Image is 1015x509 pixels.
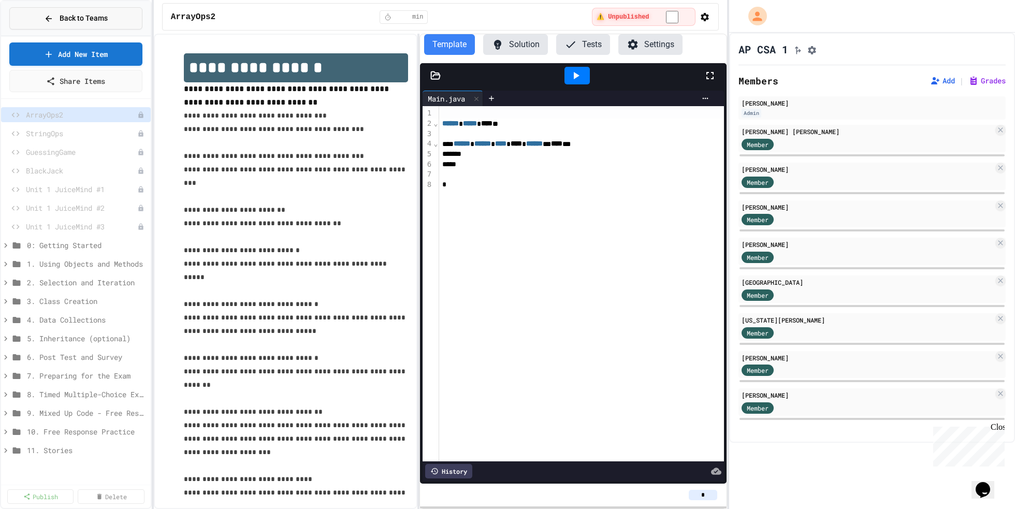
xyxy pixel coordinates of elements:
span: 4. Data Collections [27,314,147,325]
span: 1. Using Objects and Methods [27,258,147,269]
span: Fold line [433,139,438,148]
div: [PERSON_NAME] [PERSON_NAME] [742,127,993,136]
span: 8. Timed Multiple-Choice Exams [27,389,147,400]
span: 9. Mixed Up Code - Free Response Practice [27,408,147,418]
div: My Account [737,4,770,28]
span: 3. Class Creation [27,296,147,307]
button: Click to see fork details [792,43,803,55]
span: 5. Inheritance (optional) [27,333,147,344]
span: min [412,13,424,21]
span: ArrayOps2 [171,11,215,23]
span: 7. Preparing for the Exam [27,370,147,381]
div: Unpublished [137,186,144,193]
div: Unpublished [137,205,144,212]
button: Back to Teams [9,7,142,30]
span: ArrayOps2 [26,109,137,120]
button: Assignment Settings [807,43,817,55]
a: Add New Item [9,42,142,66]
span: BlackJack [26,165,137,176]
span: 6. Post Test and Survey [27,352,147,362]
div: 6 [423,159,433,170]
span: Unit 1 JuiceMind #1 [26,184,137,195]
span: GuessingGame [26,147,137,157]
button: Tests [556,34,610,55]
h2: Members [738,74,778,88]
span: Member [747,403,769,413]
div: 2 [423,119,433,129]
div: [PERSON_NAME] [742,240,993,249]
button: Solution [483,34,548,55]
div: 8 [423,180,433,190]
div: Unpublished [137,167,144,174]
input: publish toggle [654,11,691,23]
button: Template [424,34,475,55]
span: ⚠️ Unpublished [596,12,649,21]
div: [PERSON_NAME] [742,353,993,362]
a: Publish [7,489,74,504]
div: 5 [423,149,433,159]
div: Main.java [423,91,483,106]
iframe: chat widget [929,423,1005,467]
span: StringOps [26,128,137,139]
span: 2. Selection and Iteration [27,277,147,288]
div: [US_STATE][PERSON_NAME] [742,315,993,325]
span: Back to Teams [60,13,108,24]
div: [PERSON_NAME] [742,98,1003,108]
span: Member [747,328,769,338]
div: [PERSON_NAME] [742,202,993,212]
span: Member [747,215,769,224]
div: Admin [742,109,761,118]
span: Member [747,366,769,375]
span: Fold line [433,119,438,127]
div: 4 [423,139,433,149]
div: Main.java [423,93,470,104]
button: Add [930,76,955,86]
div: Chat with us now!Close [4,4,71,66]
div: Unpublished [137,130,144,137]
iframe: chat widget [972,468,1005,499]
span: Member [747,253,769,262]
div: [PERSON_NAME] [742,390,993,400]
span: 11. Stories [27,445,147,456]
button: Grades [968,76,1006,86]
span: Member [747,290,769,300]
span: Unit 1 JuiceMind #3 [26,221,137,232]
div: Unpublished [137,149,144,156]
span: Unit 1 JuiceMind #2 [26,202,137,213]
div: 7 [423,169,433,180]
a: Share Items [9,70,142,92]
span: 0: Getting Started [27,240,147,251]
div: [PERSON_NAME] [742,165,993,174]
span: Member [747,140,769,149]
div: [GEOGRAPHIC_DATA] [742,278,993,287]
a: Delete [78,489,144,504]
span: | [959,75,964,87]
div: Unpublished [137,223,144,230]
div: ⚠️ Students cannot see this content! Click the toggle to publish it and make it visible to your c... [591,8,695,26]
div: History [425,464,472,478]
button: Settings [618,34,683,55]
div: 3 [423,129,433,139]
div: Unpublished [137,111,144,119]
h1: AP CSA 1 [738,42,788,56]
div: 1 [423,108,433,119]
span: Member [747,178,769,187]
span: 10. Free Response Practice [27,426,147,437]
